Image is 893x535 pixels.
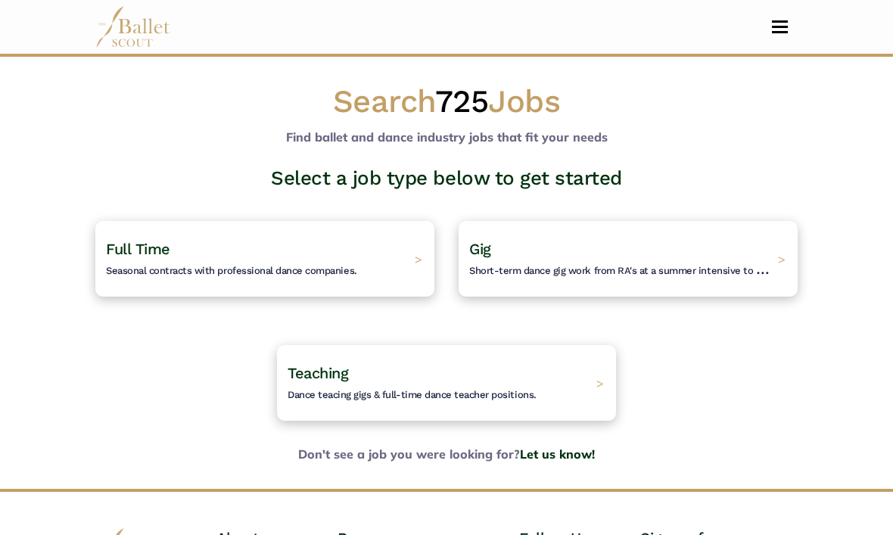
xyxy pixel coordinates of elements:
[106,240,170,258] span: Full Time
[277,345,616,421] a: TeachingDance teacing gigs & full-time dance teacher positions. >
[95,81,798,122] h1: Search Jobs
[286,129,608,145] b: Find ballet and dance industry jobs that fit your needs
[596,375,604,390] span: >
[459,221,798,297] a: GigShort-term dance gig work from RA's at a summer intensive to Nutcracker guestings. >
[288,364,348,382] span: Teaching
[95,221,434,297] a: Full TimeSeasonal contracts with professional dance companies. >
[288,389,537,400] span: Dance teacing gigs & full-time dance teacher positions.
[435,82,489,120] span: 725
[469,240,491,258] span: Gig
[106,265,357,276] span: Seasonal contracts with professional dance companies.
[762,20,798,34] button: Toggle navigation
[520,446,595,462] a: Let us know!
[415,251,422,266] span: >
[469,260,855,278] span: Short-term dance gig work from RA's at a summer intensive to Nutcracker guestings.
[83,445,810,465] b: Don't see a job you were looking for?
[778,251,786,266] span: >
[83,166,810,191] h3: Select a job type below to get started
